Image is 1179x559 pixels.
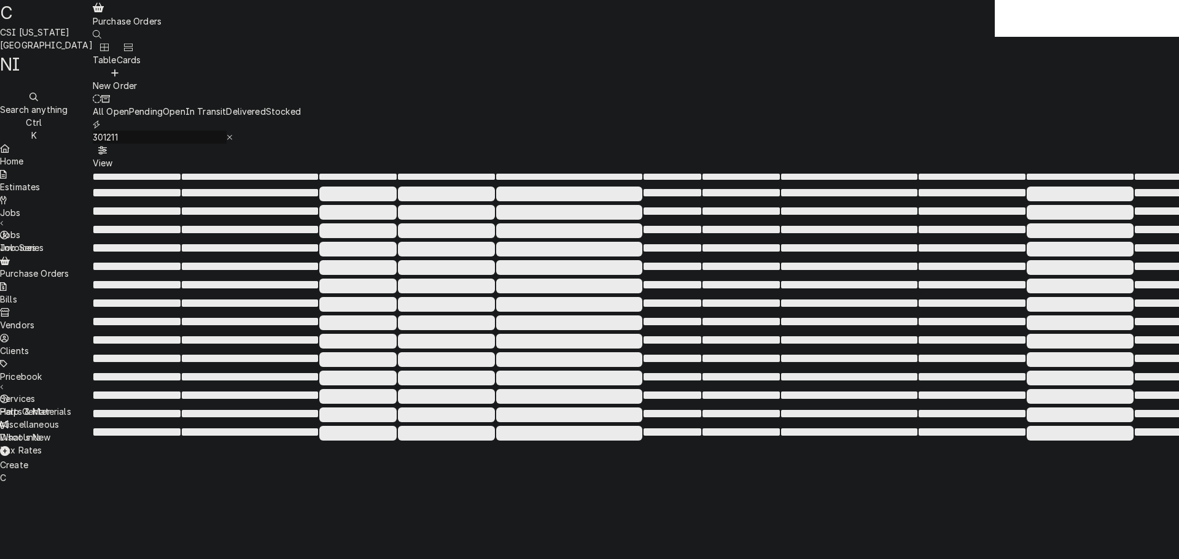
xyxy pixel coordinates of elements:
span: ‌ [398,389,495,404]
span: ‌ [919,336,1025,344]
span: ‌ [319,223,397,238]
span: ‌ [496,242,642,256]
span: ‌ [781,189,917,196]
span: ‌ [93,428,181,436]
span: ‌ [1027,426,1134,441]
span: ‌ [182,299,318,307]
span: ‌ [182,336,318,344]
span: ‌ [182,189,318,196]
span: ‌ [496,371,642,385]
span: ‌ [319,260,397,275]
span: ‌ [702,336,780,344]
span: ‌ [496,260,642,275]
span: ‌ [644,336,701,344]
span: ‌ [93,281,181,288]
span: ‌ [398,297,495,312]
span: ‌ [319,279,397,293]
span: ‌ [398,205,495,220]
span: ‌ [919,281,1025,288]
span: ‌ [182,355,318,362]
span: ‌ [319,315,397,330]
span: ‌ [644,174,701,180]
span: ‌ [496,352,642,367]
span: ‌ [398,407,495,422]
span: ‌ [781,355,917,362]
span: ‌ [319,187,397,201]
span: ‌ [919,373,1025,380]
span: ‌ [93,391,181,399]
span: ‌ [644,428,701,436]
span: ‌ [702,410,780,417]
button: New Order [93,66,137,92]
span: ‌ [496,315,642,330]
div: In Transit [185,105,227,118]
span: ‌ [398,352,495,367]
button: Open search [93,28,101,40]
span: ‌ [702,318,780,325]
span: ‌ [919,174,1025,180]
span: ‌ [1027,371,1134,385]
span: ‌ [919,355,1025,362]
span: ‌ [496,334,642,349]
span: ‌ [93,318,181,325]
span: View [93,158,113,168]
span: ‌ [182,428,318,436]
span: ‌ [919,410,1025,417]
div: Table [93,53,117,66]
span: ‌ [182,318,318,325]
span: ‌ [319,334,397,349]
span: ‌ [919,244,1025,252]
span: ‌ [1027,297,1134,312]
button: View [93,144,113,169]
span: ‌ [496,426,642,441]
span: ‌ [93,244,181,252]
span: ‌ [781,207,917,215]
span: ‌ [919,226,1025,233]
span: ‌ [644,355,701,362]
span: ‌ [919,263,1025,270]
span: ‌ [919,299,1025,307]
span: ‌ [496,187,642,201]
span: ‌ [1027,174,1134,180]
span: ‌ [93,373,181,380]
span: ‌ [93,410,181,417]
span: ‌ [398,426,495,441]
span: ‌ [319,242,397,256]
span: ‌ [702,281,780,288]
span: ‌ [93,189,181,196]
span: ‌ [1027,279,1134,293]
span: ‌ [702,263,780,270]
span: ‌ [781,244,917,252]
span: ‌ [781,410,917,417]
span: ‌ [644,391,701,399]
span: ‌ [319,426,397,441]
span: ‌ [182,263,318,270]
span: ‌ [702,189,780,196]
span: ‌ [644,299,701,307]
span: ‌ [781,318,917,325]
span: ‌ [1027,242,1134,256]
div: Stocked [266,105,301,118]
span: ‌ [398,242,495,256]
span: ‌ [319,205,397,220]
span: ‌ [702,207,780,215]
span: Ctrl [26,117,42,128]
div: Open [163,105,185,118]
span: ‌ [398,260,495,275]
span: ‌ [919,428,1025,436]
span: ‌ [93,299,181,307]
span: ‌ [1027,187,1134,201]
span: ‌ [93,336,181,344]
span: ‌ [319,174,397,180]
span: ‌ [702,226,780,233]
span: ‌ [1027,223,1134,238]
span: ‌ [93,174,181,180]
span: ‌ [182,244,318,252]
div: Pending [129,105,163,118]
span: ‌ [496,279,642,293]
span: ‌ [496,407,642,422]
span: ‌ [93,207,181,215]
span: ‌ [644,318,701,325]
span: ‌ [1027,334,1134,349]
div: Cards [117,53,141,66]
